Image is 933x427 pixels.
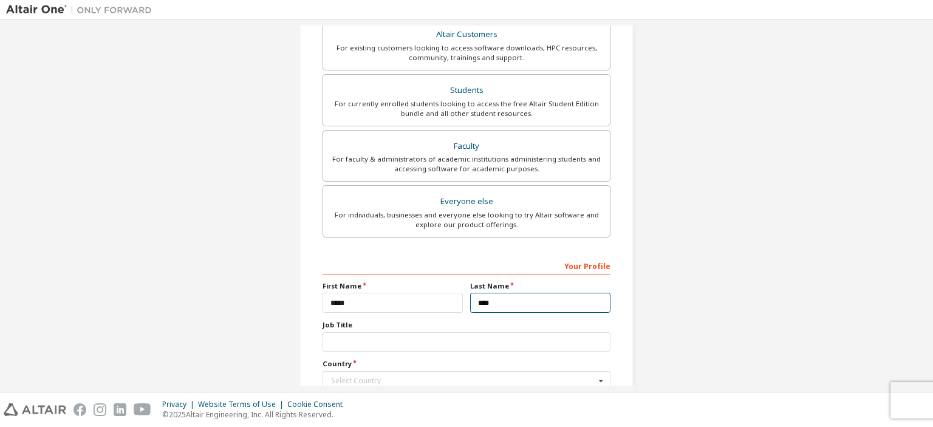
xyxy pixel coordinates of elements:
div: For currently enrolled students looking to access the free Altair Student Edition bundle and all ... [330,99,603,118]
div: Your Profile [323,256,610,275]
div: Altair Customers [330,26,603,43]
div: Website Terms of Use [198,400,287,409]
div: Students [330,82,603,99]
label: Job Title [323,320,610,330]
div: Privacy [162,400,198,409]
img: altair_logo.svg [4,403,66,416]
label: Country [323,359,610,369]
label: Last Name [470,281,610,291]
div: Faculty [330,138,603,155]
div: For existing customers looking to access software downloads, HPC resources, community, trainings ... [330,43,603,63]
div: Select Country [331,377,595,384]
img: linkedin.svg [114,403,126,416]
div: For faculty & administrators of academic institutions administering students and accessing softwa... [330,154,603,174]
label: First Name [323,281,463,291]
div: For individuals, businesses and everyone else looking to try Altair software and explore our prod... [330,210,603,230]
div: Everyone else [330,193,603,210]
img: facebook.svg [73,403,86,416]
div: Cookie Consent [287,400,350,409]
p: © 2025 Altair Engineering, Inc. All Rights Reserved. [162,409,350,420]
img: youtube.svg [134,403,151,416]
img: instagram.svg [94,403,106,416]
img: Altair One [6,4,158,16]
